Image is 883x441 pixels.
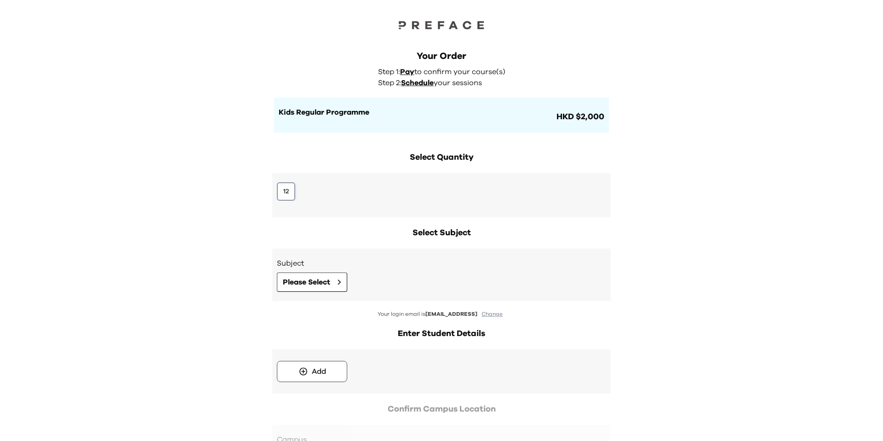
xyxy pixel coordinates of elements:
h2: Select Quantity [272,151,611,164]
h1: Kids Regular Programme [279,107,555,118]
p: Step 1: to confirm your course(s) [378,66,510,77]
span: HKD $2,000 [555,110,604,123]
div: Add [312,366,326,377]
button: Please Select [277,273,347,292]
span: Schedule [401,79,434,87]
p: Your login email is [272,310,611,318]
h2: Confirm Campus Location [272,403,611,416]
h2: Enter Student Details [272,327,611,340]
span: Pay [400,68,414,75]
button: Change [479,310,505,318]
div: Your Order [274,50,609,63]
p: Step 2: your sessions [378,77,510,88]
span: [EMAIL_ADDRESS] [425,311,477,317]
h2: Select Subject [272,226,611,239]
button: Add [277,361,347,382]
button: 12 [277,182,295,201]
h3: Subject [277,258,606,269]
img: Preface Logo [396,18,487,31]
span: Please Select [283,277,330,288]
